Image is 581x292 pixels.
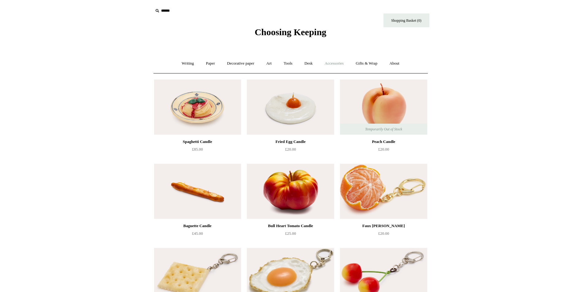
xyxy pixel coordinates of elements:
[255,32,326,36] a: Choosing Keeping
[154,222,241,247] a: Baguette Candle £45.00
[247,80,334,135] img: Fried Egg Candle
[200,55,221,72] a: Paper
[154,164,241,219] img: Baguette Candle
[255,27,326,37] span: Choosing Keeping
[278,55,298,72] a: Tools
[341,138,425,145] div: Peach Candle
[341,222,425,230] div: Faux [PERSON_NAME]
[285,147,296,152] span: £20.00
[154,138,241,163] a: Spaghetti Candle £85.00
[383,13,429,27] a: Shopping Basket (0)
[285,231,296,236] span: £25.00
[299,55,318,72] a: Desk
[350,55,383,72] a: Gifts & Wrap
[378,231,389,236] span: £20.00
[319,55,349,72] a: Accessories
[176,55,199,72] a: Writing
[192,147,203,152] span: £85.00
[248,222,332,230] div: Bull Heart Tomato Candle
[154,80,241,135] a: Spaghetti Candle Spaghetti Candle
[156,222,240,230] div: Baguette Candle
[340,164,427,219] img: Faux Clementine Keyring
[154,164,241,219] a: Baguette Candle Baguette Candle
[247,164,334,219] a: Bull Heart Tomato Candle Bull Heart Tomato Candle
[247,164,334,219] img: Bull Heart Tomato Candle
[340,138,427,163] a: Peach Candle £20.00
[261,55,277,72] a: Art
[248,138,332,145] div: Fried Egg Candle
[156,138,240,145] div: Spaghetti Candle
[247,222,334,247] a: Bull Heart Tomato Candle £25.00
[340,164,427,219] a: Faux Clementine Keyring Faux Clementine Keyring
[247,80,334,135] a: Fried Egg Candle Fried Egg Candle
[340,222,427,247] a: Faux [PERSON_NAME] £20.00
[378,147,389,152] span: £20.00
[154,80,241,135] img: Spaghetti Candle
[340,80,427,135] img: Peach Candle
[359,124,408,135] span: Temporarily Out of Stock
[340,80,427,135] a: Peach Candle Peach Candle Temporarily Out of Stock
[384,55,405,72] a: About
[221,55,260,72] a: Decorative paper
[192,231,203,236] span: £45.00
[247,138,334,163] a: Fried Egg Candle £20.00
